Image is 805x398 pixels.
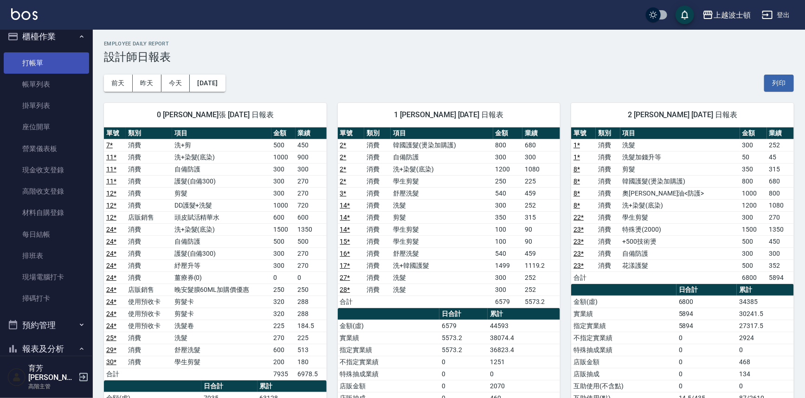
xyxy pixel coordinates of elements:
td: 薑療券(0) [172,272,271,284]
td: 300 [767,247,794,259]
td: 250 [271,284,296,296]
td: 消費 [364,235,391,247]
h3: 設計師日報表 [104,51,794,63]
th: 累計 [258,380,327,392]
td: 288 [296,308,327,320]
th: 單號 [571,127,596,139]
td: 1499 [493,259,522,272]
td: 300 [493,284,522,296]
td: 680 [522,139,560,151]
td: 不指定實業績 [338,356,440,368]
td: 消費 [364,223,391,235]
td: 1200 [493,163,522,175]
td: 消費 [364,199,391,211]
td: 店販金額 [571,356,676,368]
td: 0 [676,344,737,356]
td: 洗髮加錢升等 [620,151,740,163]
td: 1500 [271,223,296,235]
td: 320 [271,308,296,320]
table: a dense table [104,127,327,380]
td: 消費 [364,139,391,151]
td: 洗髮卷 [172,320,271,332]
td: 252 [522,199,560,211]
th: 項目 [172,127,271,139]
td: 184.5 [296,320,327,332]
th: 日合計 [439,308,488,320]
td: 剪髮卡 [172,296,271,308]
a: 帳單列表 [4,74,89,95]
td: 1000 [271,199,296,211]
td: 252 [522,284,560,296]
td: +500技術燙 [620,235,740,247]
td: 300 [493,272,522,284]
td: 720 [296,199,327,211]
table: a dense table [338,127,560,308]
td: 消費 [364,259,391,272]
h2: Employee Daily Report [104,41,794,47]
a: 現金收支登錄 [4,159,89,181]
td: 450 [296,139,327,151]
td: 2070 [488,380,560,392]
td: 0 [271,272,296,284]
td: 特殊抽成業績 [338,368,440,380]
td: 500 [296,235,327,247]
td: 459 [522,187,560,199]
td: 270 [296,175,327,187]
button: 列印 [764,75,794,92]
td: 合計 [571,272,596,284]
td: 消費 [596,163,620,175]
th: 單號 [338,127,364,139]
th: 累計 [488,308,560,320]
td: 100 [493,223,522,235]
td: 315 [767,163,794,175]
td: 舒壓洗髮 [391,187,493,199]
td: 1350 [296,223,327,235]
td: 洗髮 [391,284,493,296]
h5: 育芳[PERSON_NAME] [28,364,76,382]
button: 昨天 [133,75,161,92]
td: 消費 [126,187,172,199]
td: 468 [737,356,794,368]
td: 5894 [676,320,737,332]
th: 累計 [737,284,794,296]
td: 消費 [596,187,620,199]
td: 350 [740,163,767,175]
td: 金額(虛) [338,320,440,332]
td: 消費 [596,175,620,187]
td: 36823.4 [488,344,560,356]
td: 合計 [104,368,126,380]
td: 250 [296,284,327,296]
td: 洗髮 [391,199,493,211]
td: 315 [522,211,560,223]
td: 消費 [364,151,391,163]
td: 實業績 [338,332,440,344]
td: 7935 [271,368,296,380]
td: 6579 [439,320,488,332]
td: 500 [740,259,767,272]
td: 5894 [676,308,737,320]
td: 500 [271,139,296,151]
td: 459 [522,247,560,259]
td: 800 [767,187,794,199]
td: 680 [767,175,794,187]
button: 櫃檯作業 [4,25,89,49]
td: 352 [767,259,794,272]
td: 300 [271,187,296,199]
button: 前天 [104,75,133,92]
img: Logo [11,8,38,20]
a: 排班表 [4,245,89,266]
td: 洗髮 [172,332,271,344]
td: 5573.2 [439,332,488,344]
td: 450 [767,235,794,247]
td: 300 [740,211,767,223]
th: 日合計 [201,380,258,392]
td: 5894 [767,272,794,284]
td: 消費 [126,344,172,356]
td: 300 [296,163,327,175]
td: 特殊燙(2000) [620,223,740,235]
td: 頭皮賦活精華水 [172,211,271,223]
a: 打帳單 [4,52,89,74]
td: 300 [271,175,296,187]
td: 513 [296,344,327,356]
td: 1080 [767,199,794,211]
